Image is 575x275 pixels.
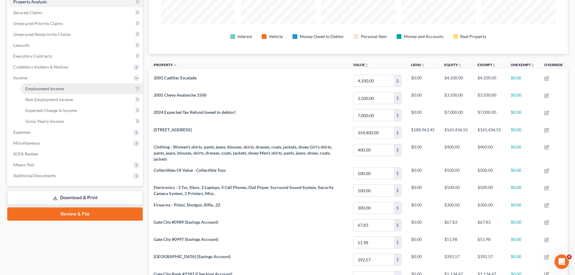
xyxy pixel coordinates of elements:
[13,130,30,135] span: Expenses
[394,144,401,156] div: $
[353,254,394,265] input: 0.00
[439,141,473,165] td: $400.00
[554,254,569,269] iframe: Intercom live chat
[8,40,143,51] a: Lawsuits
[406,182,439,199] td: $0.00
[394,254,401,265] div: $
[353,168,394,179] input: 0.00
[8,29,143,40] a: Unsecured Nonpriority Claims
[539,59,568,72] th: Override
[13,43,30,48] span: Lawsuits
[13,75,27,80] span: Income
[478,62,496,67] a: Exemptunfold_more
[406,90,439,107] td: $0.00
[21,105,143,116] a: Expected Change in Income
[406,72,439,89] td: $0.00
[353,202,394,214] input: 0.00
[154,219,218,225] span: Gate City #0989 (Savings Account)
[8,18,143,29] a: Unsecured Priority Claims
[365,63,369,67] i: unfold_more
[506,216,539,234] td: $0.00
[154,92,206,98] span: 2005 Chevy Avalanche 1500
[21,94,143,105] a: Non Employment Income
[404,34,443,40] div: Money and Accounts
[300,34,344,40] div: Money Owed to Debtor
[269,34,283,40] div: Vehicle
[21,116,143,127] a: Gross Yearly Income
[394,168,401,179] div: $
[13,21,63,26] span: Unsecured Priority Claims
[353,219,394,231] input: 0.00
[439,90,473,107] td: $3,500.00
[238,34,252,40] div: Interest
[154,202,220,207] span: Firearms - Pistol, Shotgun, Rifle, .22
[13,173,56,178] span: Additional Documents
[473,124,506,141] td: $165,436.55
[154,144,332,161] span: Clothing - Women's shirts, pants, jeans, blouses, skirts, dresses, coats, jackets, shoes Girl's s...
[439,234,473,251] td: $51.98
[473,216,506,234] td: $67.83
[567,254,572,259] span: 4
[406,216,439,234] td: $0.00
[506,90,539,107] td: $0.00
[406,165,439,182] td: $0.00
[25,97,73,102] span: Non Employment Income
[394,202,401,214] div: $
[361,34,387,40] div: Personal Item
[506,124,539,141] td: $0.00
[13,140,40,145] span: Miscellaneous
[473,182,506,199] td: $500.00
[473,107,506,124] td: $7,000.00
[154,237,218,242] span: Gate City #0997 (Savings Account)
[439,251,473,268] td: $392.57
[460,34,486,40] div: Real Property
[353,237,394,248] input: 0.00
[7,207,143,221] a: Review & File
[394,237,401,248] div: $
[353,75,394,87] input: 0.00
[439,107,473,124] td: $7,000.00
[439,165,473,182] td: $500.00
[8,7,143,18] a: Secured Claims
[394,185,401,196] div: $
[506,72,539,89] td: $0.00
[421,63,425,67] i: unfold_more
[21,83,143,94] a: Employment Income
[506,141,539,165] td: $0.00
[154,127,192,132] span: [STREET_ADDRESS]
[8,51,143,62] a: Executory Contracts
[394,110,401,121] div: $
[353,62,369,67] a: Valueunfold_more
[439,124,473,141] td: $165,436.55
[411,62,425,67] a: Liensunfold_more
[473,72,506,89] td: $4,100.00
[406,234,439,251] td: $0.00
[8,149,143,159] a: SOFA Review
[353,110,394,121] input: 0.00
[406,141,439,165] td: $0.00
[506,182,539,199] td: $0.00
[353,92,394,104] input: 0.00
[439,216,473,234] td: $67.83
[394,219,401,231] div: $
[406,124,439,141] td: $188,963.45
[154,254,231,259] span: [GEOGRAPHIC_DATA] (Savings Account)
[394,127,401,139] div: $
[154,62,177,67] a: Property expand_less
[353,144,394,156] input: 0.00
[13,10,42,15] span: Secured Claims
[506,165,539,182] td: $0.00
[473,90,506,107] td: $3,500.00
[458,63,462,67] i: unfold_more
[13,151,38,156] span: SOFA Review
[506,199,539,216] td: $0.00
[439,72,473,89] td: $4,100.00
[394,92,401,104] div: $
[13,32,71,37] span: Unsecured Nonpriority Claims
[13,162,34,167] span: Means Test
[154,185,334,196] span: Electronics - 3 Tvs, Xbox, 2 Laptops, 4 Cell Phones, Dvd Player, Surround Sound System, Security ...
[444,62,462,67] a: Equityunfold_more
[473,199,506,216] td: $300.00
[439,182,473,199] td: $500.00
[511,62,535,67] a: Unexemptunfold_more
